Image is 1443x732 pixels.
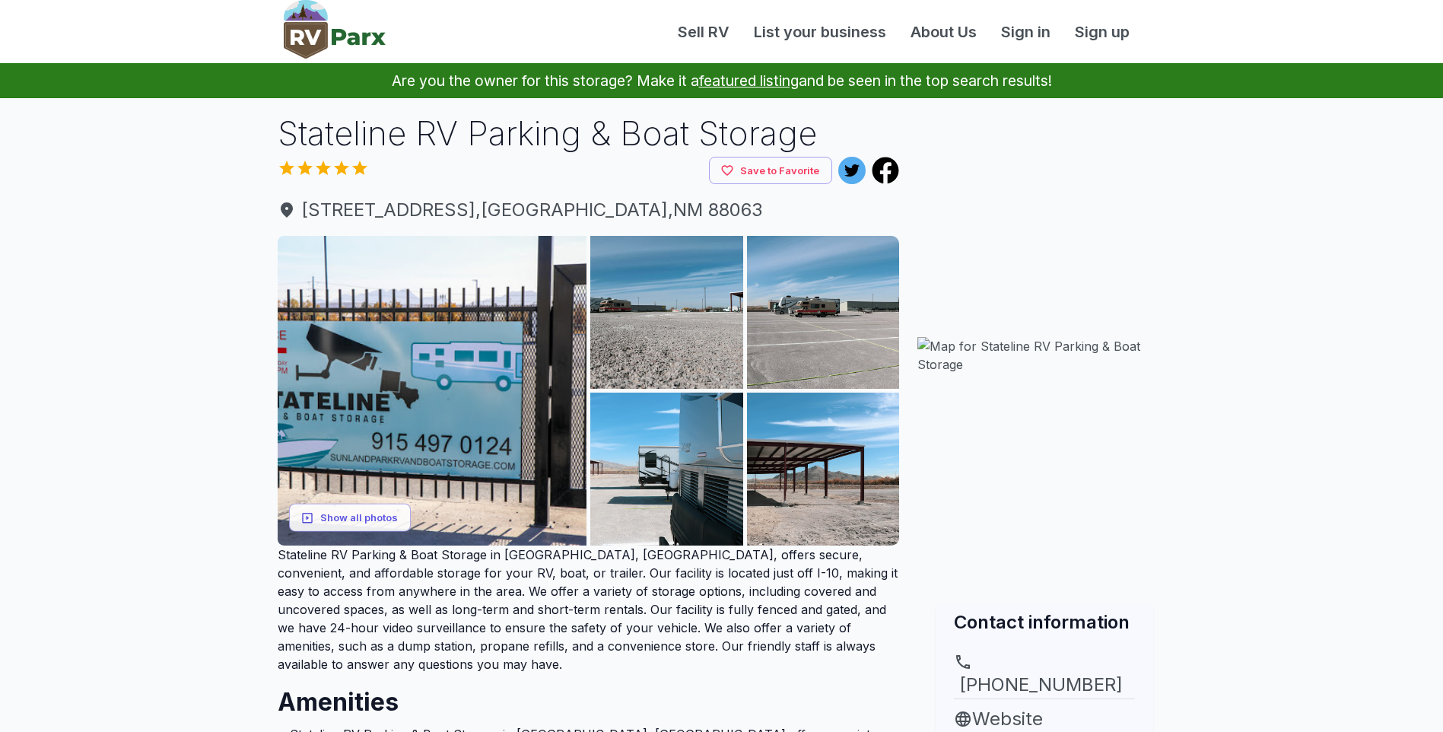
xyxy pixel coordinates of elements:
a: Sign up [1063,21,1142,43]
a: [STREET_ADDRESS],[GEOGRAPHIC_DATA],NM 88063 [278,196,900,224]
iframe: Advertisement [917,110,1171,301]
h1: Stateline RV Parking & Boat Storage [278,110,900,157]
button: Show all photos [289,504,411,532]
img: AJQcZqLnefn4Gz-MZx_usDyKKGB_J-8gVEWQ08Ix_J6Qi2zAWgwVQ6Mp_nRA36uKNc0lt7YT4EP_b4PcNSxATplzavPOcR-YL... [747,236,900,389]
h2: Amenities [278,673,900,719]
a: About Us [898,21,989,43]
img: AJQcZqIspL4WjFzyPaMk4cUslK1rh1qeUMAmyRYH9FW8wn3_EgLNM6HgxHASNz-gCodmkPuFQByOpWS0lsAmkJzbuIY21f-QD... [590,393,743,546]
img: AJQcZqKWa8rOCmDerqYk9KwqbVZdKLJfjI45rRxgSsK8j1pb9JE3EqzlY4caSpWKfhpKESg4zv8smGqf-gR005Dqk9O0KV3s1... [590,236,743,389]
img: AJQcZqIWq3h8fZR6l5WW84SkDDsYSJL87B4q7IhfEmTchdTtRmi5YreZPNGhct4UoB7MuheMfYfRSgfVLoxJcZbnnzvdbIUTF... [747,393,900,546]
img: AJQcZqJRWZy6im58raYkpTeepCwnx736MYnaT586fJyjIC0Qz8ma23XPoZvOqgQdmMcU37vJl8Sic_8ytLZhKfoKn9BJZNBhf... [278,236,587,546]
button: Save to Favorite [709,157,832,185]
img: Map for Stateline RV Parking & Boat Storage [917,337,1171,591]
a: Sell RV [666,21,742,43]
a: Sign in [989,21,1063,43]
a: featured listing [699,72,799,90]
span: [STREET_ADDRESS] , [GEOGRAPHIC_DATA] , NM 88063 [278,196,900,224]
h2: Contact information [954,609,1135,635]
a: List your business [742,21,898,43]
a: [PHONE_NUMBER] [954,653,1135,699]
p: Are you the owner for this storage? Make it a and be seen in the top search results! [18,63,1425,98]
p: Stateline RV Parking & Boat Storage in [GEOGRAPHIC_DATA], [GEOGRAPHIC_DATA], offers secure, conve... [278,546,900,673]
